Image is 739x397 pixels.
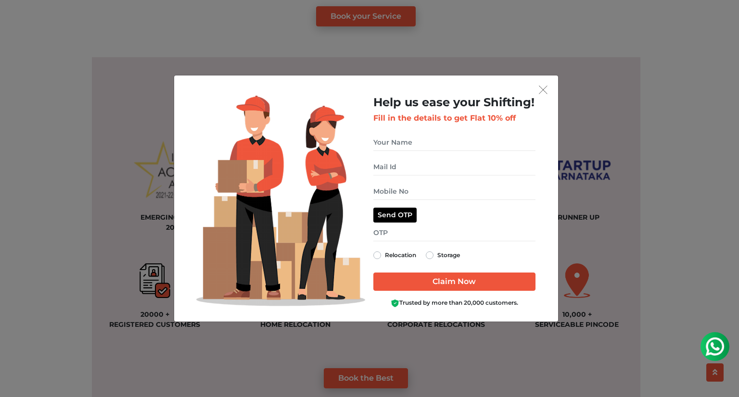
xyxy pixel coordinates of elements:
div: Trusted by more than 20,000 customers. [373,298,535,308]
img: Lead Welcome Image [196,96,366,306]
h2: Help us ease your Shifting! [373,96,535,110]
img: exit [539,86,548,94]
label: Storage [437,249,460,261]
button: Send OTP [373,208,417,223]
img: Boxigo Customer Shield [391,299,399,308]
input: Claim Now [373,273,535,291]
img: whatsapp-icon.svg [10,10,29,29]
label: Relocation [385,249,416,261]
input: Mail Id [373,159,535,175]
input: Your Name [373,134,535,151]
h3: Fill in the details to get Flat 10% off [373,113,535,123]
input: OTP [373,224,535,241]
input: Mobile No [373,183,535,200]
